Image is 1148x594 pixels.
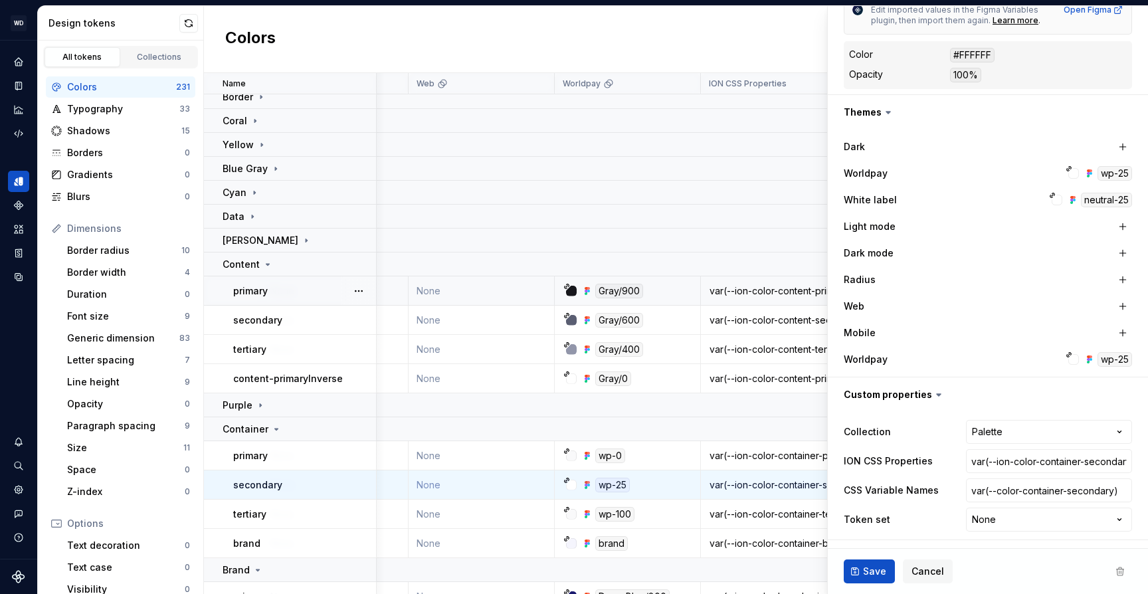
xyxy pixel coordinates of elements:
div: 0 [185,399,190,409]
div: Shadows [67,124,181,138]
a: Home [8,51,29,72]
span: Cancel [911,565,944,578]
div: Generic dimension [67,332,179,345]
a: Assets [8,219,29,240]
a: Generic dimension83 [62,328,195,349]
button: Cancel [903,559,953,583]
a: Borders0 [46,142,195,163]
a: Design tokens [8,171,29,192]
p: secondary [233,314,282,327]
div: 7 [185,355,190,365]
a: Text decoration0 [62,535,195,556]
p: Cyan [223,186,246,199]
div: 0 [185,289,190,300]
input: Empty [966,478,1132,502]
a: Typography33 [46,98,195,120]
div: Size [67,441,183,454]
a: Learn more [993,15,1038,26]
h2: Colors [225,27,276,51]
div: wp-25 [1098,166,1132,181]
div: Line height [67,375,185,389]
div: 0 [185,464,190,475]
div: 11 [183,443,190,453]
a: Settings [8,479,29,500]
p: Name [223,78,246,89]
div: 0 [185,191,190,202]
button: Save [844,559,895,583]
div: Collections [126,52,193,62]
a: Data sources [8,266,29,288]
div: All tokens [49,52,116,62]
td: None [409,306,555,335]
div: Gradients [67,168,185,181]
p: Blue Gray [223,162,268,175]
label: ION CSS Properties [844,454,933,468]
div: Border width [67,266,185,279]
div: Text case [67,561,185,574]
div: 33 [179,104,190,114]
a: Font size9 [62,306,195,327]
p: secondary [233,478,282,492]
div: Color [849,48,873,61]
p: Border [223,90,253,104]
a: Border radius10 [62,240,195,261]
p: Brand [223,563,250,577]
span: Save [863,565,886,578]
div: 4 [185,267,190,278]
p: Web [417,78,434,89]
p: tertiary [233,508,266,521]
a: Text case0 [62,557,195,578]
a: Border width4 [62,262,195,283]
a: Documentation [8,75,29,96]
td: None [409,335,555,364]
div: Gray/400 [595,342,643,357]
div: var(--ion-color-content-primary) [702,284,882,298]
p: tertiary [233,343,266,356]
div: var(--ion-color-content-secondary) [702,314,882,327]
div: Gray/600 [595,313,643,328]
div: var(--ion-color-container-primary) [702,449,882,462]
div: Opacity [849,68,883,81]
a: Shadows15 [46,120,195,142]
td: None [409,441,555,470]
p: content-primaryInverse [233,372,343,385]
label: Mobile [844,326,876,340]
div: Letter spacing [67,353,185,367]
div: wp-0 [595,448,625,463]
button: Contact support [8,503,29,524]
label: Radius [844,273,876,286]
button: Search ⌘K [8,455,29,476]
button: Notifications [8,431,29,452]
div: 231 [176,82,190,92]
div: Colors [67,80,176,94]
div: var(--ion-color-content-primary-inverse) [702,372,882,385]
div: Code automation [8,123,29,144]
svg: Supernova Logo [12,570,25,583]
p: Data [223,210,244,223]
div: brand [595,536,628,551]
div: 15 [181,126,190,136]
p: Coral [223,114,247,128]
p: primary [233,449,268,462]
span: Edit imported values in the Figma Variables plugin, then import them again. [871,5,1040,25]
label: Worldpay [844,353,888,366]
label: Collection [844,425,891,439]
a: Duration0 [62,284,195,305]
label: Worldpay [844,167,888,180]
span: . [1038,15,1040,25]
div: 0 [185,540,190,551]
div: Dimensions [67,222,190,235]
a: Components [8,195,29,216]
div: Z-index [67,485,185,498]
div: Font size [67,310,185,323]
a: Z-index0 [62,481,195,502]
